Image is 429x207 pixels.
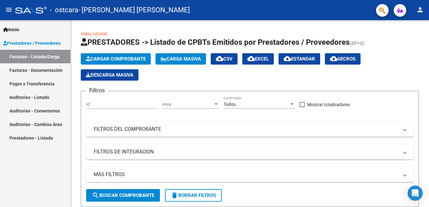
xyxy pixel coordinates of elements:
h3: Filtros [86,86,108,95]
mat-expansion-panel-header: MAS FILTROS [86,167,414,182]
span: CSV [216,56,232,62]
mat-icon: cloud_download [330,55,338,62]
button: Descarga Masiva [81,69,138,81]
button: Cargar Comprobante [81,53,151,65]
mat-icon: cloud_download [216,55,223,62]
span: - ostcara [50,3,78,17]
span: Carga Masiva [161,56,201,62]
span: Buscar Comprobante [92,193,154,198]
span: Area [162,102,213,107]
span: - [PERSON_NAME] [PERSON_NAME] [78,3,190,17]
span: Mostrar totalizadores [307,101,350,108]
button: Buscar Comprobante [86,189,160,202]
mat-panel-title: FILTROS DE INTEGRACION [94,148,398,155]
div: Open Intercom Messenger [408,186,423,201]
mat-icon: cloud_download [247,55,255,62]
span: Descarga Masiva [86,72,133,78]
app-download-masive: Descarga masiva de comprobantes (adjuntos) [81,69,138,81]
span: PRESTADORES -> Listado de CPBTs Emitidos por Prestadores / Proveedores [81,38,350,47]
button: EXCEL [242,53,274,65]
mat-panel-title: FILTROS DEL COMPROBANTE [94,126,398,133]
mat-icon: cloud_download [284,55,291,62]
span: Gecros [330,56,356,62]
span: Cargar Comprobante [86,56,146,62]
mat-panel-title: MAS FILTROS [94,171,398,178]
span: (alt+q) [350,40,364,46]
button: Estandar [279,53,320,65]
mat-icon: menu [5,6,13,14]
span: Todos [224,102,236,107]
button: CSV [211,53,238,65]
span: Prestadores / Proveedores [3,40,61,47]
span: Borrar Filtros [171,193,216,198]
mat-expansion-panel-header: FILTROS DE INTEGRACION [86,144,414,159]
button: Gecros [325,53,361,65]
mat-icon: person [416,6,424,14]
mat-icon: search [92,192,99,199]
mat-icon: delete [171,192,178,199]
button: Carga Masiva [156,53,206,65]
span: EXCEL [247,56,269,62]
mat-expansion-panel-header: FILTROS DEL COMPROBANTE [86,122,414,137]
button: Borrar Filtros [165,189,222,202]
span: Inicio [3,26,19,33]
a: Video tutorial [81,31,107,36]
span: Estandar [284,56,315,62]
